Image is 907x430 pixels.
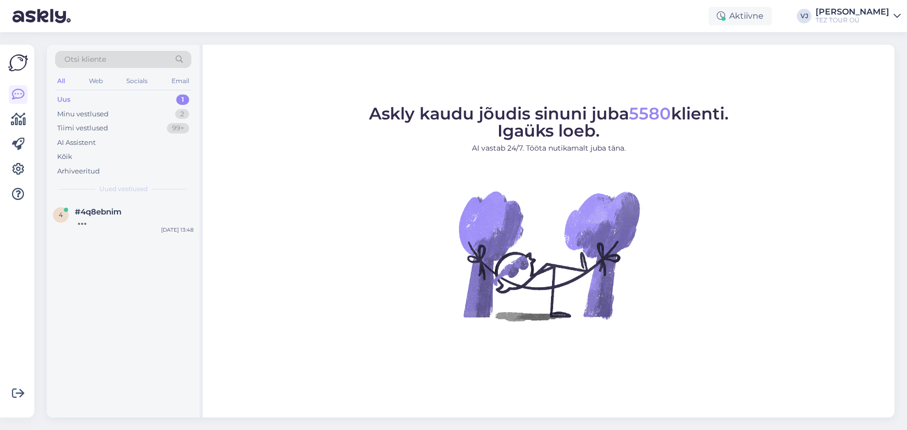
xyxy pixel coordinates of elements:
[59,211,63,219] span: 4
[455,162,642,349] img: No Chat active
[816,8,889,16] div: [PERSON_NAME]
[797,9,811,23] div: VJ
[75,207,122,217] span: #4q8ebnim
[175,109,189,119] div: 2
[57,95,71,105] div: Uus
[369,143,729,154] p: AI vastab 24/7. Tööta nutikamalt juba täna.
[176,95,189,105] div: 1
[161,226,193,234] div: [DATE] 13:48
[169,74,191,88] div: Email
[64,54,106,65] span: Otsi kliente
[57,123,108,133] div: Tiimi vestlused
[99,184,148,194] span: Uued vestlused
[55,74,67,88] div: All
[708,7,772,25] div: Aktiivne
[57,166,100,177] div: Arhiveeritud
[8,53,28,73] img: Askly Logo
[167,123,189,133] div: 99+
[124,74,150,88] div: Socials
[87,74,105,88] div: Web
[369,103,729,141] span: Askly kaudu jõudis sinuni juba klienti. Igaüks loeb.
[816,16,889,24] div: TEZ TOUR OÜ
[57,109,109,119] div: Minu vestlused
[629,103,671,124] span: 5580
[57,138,96,148] div: AI Assistent
[816,8,901,24] a: [PERSON_NAME]TEZ TOUR OÜ
[57,152,72,162] div: Kõik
